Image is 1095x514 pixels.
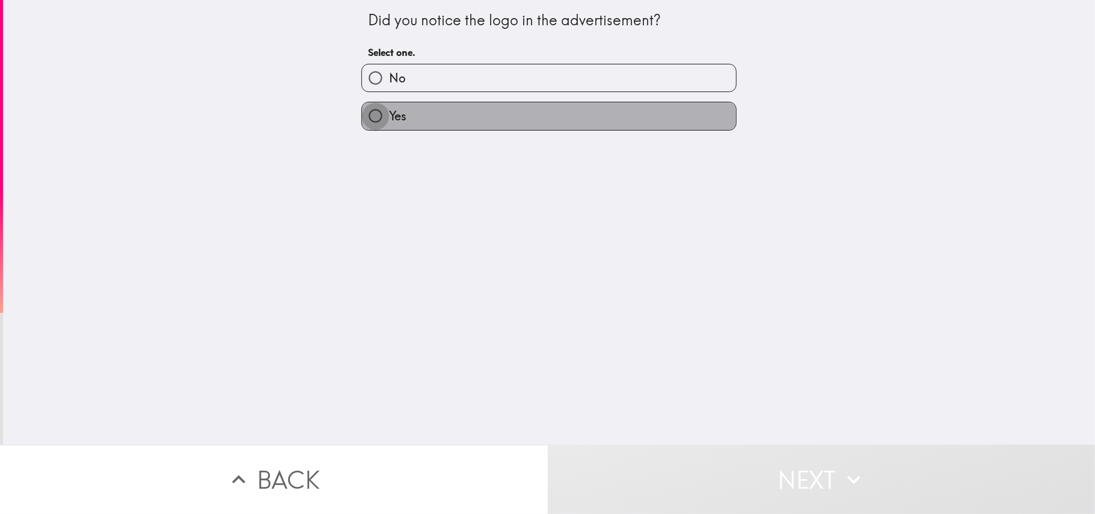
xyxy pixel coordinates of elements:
span: No [389,70,405,87]
button: Yes [362,102,736,129]
div: Did you notice the logo in the advertisement? [368,10,730,31]
span: Yes [389,108,406,125]
button: No [362,64,736,91]
h6: Select one. [368,46,730,59]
